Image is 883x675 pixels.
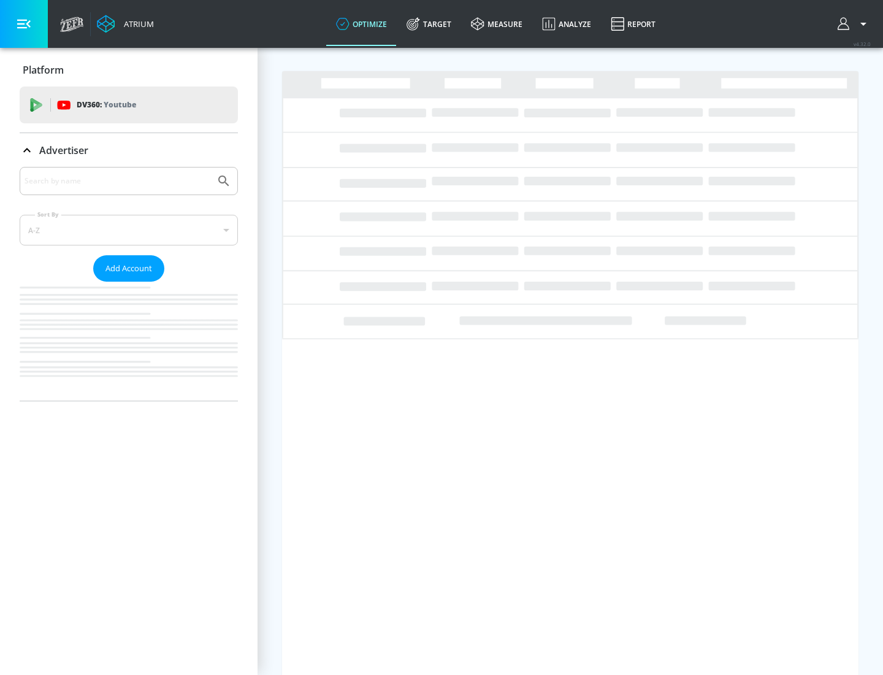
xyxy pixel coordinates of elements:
nav: list of Advertiser [20,282,238,401]
div: DV360: Youtube [20,87,238,123]
p: Advertiser [39,144,88,157]
a: Report [601,2,665,46]
a: Analyze [532,2,601,46]
p: Platform [23,63,64,77]
input: Search by name [25,173,210,189]
div: A-Z [20,215,238,245]
div: Advertiser [20,167,238,401]
div: Platform [20,53,238,87]
div: Advertiser [20,133,238,168]
a: optimize [326,2,397,46]
span: Add Account [105,261,152,276]
p: DV360: [77,98,136,112]
div: Atrium [119,18,154,29]
label: Sort By [35,210,61,218]
a: Atrium [97,15,154,33]
p: Youtube [104,98,136,111]
span: v 4.32.0 [854,40,871,47]
a: Target [397,2,461,46]
button: Add Account [93,255,164,282]
a: measure [461,2,532,46]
